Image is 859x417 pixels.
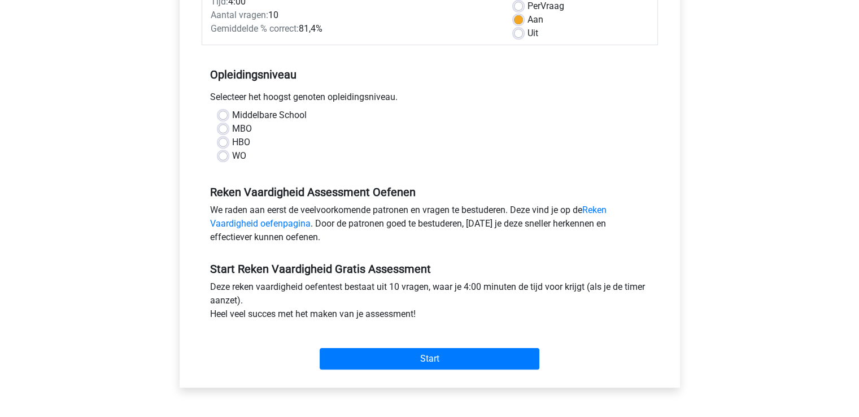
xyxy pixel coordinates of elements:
span: Per [527,1,540,11]
h5: Opleidingsniveau [210,63,649,86]
div: 10 [202,8,505,22]
div: 81,4% [202,22,505,36]
label: HBO [232,136,250,149]
h5: Reken Vaardigheid Assessment Oefenen [210,185,649,199]
label: Middelbare School [232,108,307,122]
label: Uit [527,27,538,40]
input: Start [320,348,539,370]
div: Selecteer het hoogst genoten opleidingsniveau. [202,90,658,108]
span: Gemiddelde % correct: [211,23,299,34]
h5: Start Reken Vaardigheid Gratis Assessment [210,262,649,276]
div: Deze reken vaardigheid oefentest bestaat uit 10 vragen, waar je 4:00 minuten de tijd voor krijgt ... [202,280,658,325]
label: Aan [527,13,543,27]
label: WO [232,149,246,163]
span: Aantal vragen: [211,10,268,20]
div: We raden aan eerst de veelvoorkomende patronen en vragen te bestuderen. Deze vind je op de . Door... [202,203,658,249]
label: MBO [232,122,252,136]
